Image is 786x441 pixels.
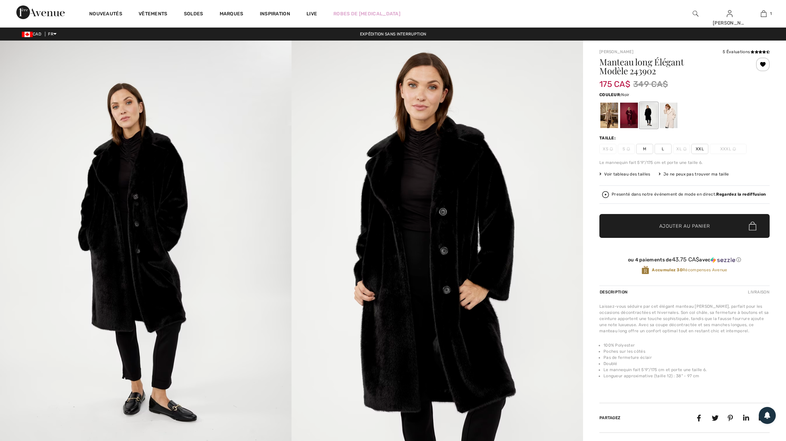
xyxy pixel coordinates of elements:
[603,373,770,379] li: Longueur approximative (taille 12) : 38" - 97 cm
[603,367,770,373] li: Le mannequin fait 5'9"/175 cm et porte une taille 6.
[48,32,57,36] span: FR
[139,11,168,18] a: Vêtements
[660,103,677,128] div: Creme
[599,58,741,75] h1: Manteau long Élégant Modèle 243902
[602,191,609,198] img: Regardez la rediffusion
[747,10,780,18] a: 1
[642,265,649,275] img: Récompenses Avenue
[184,11,203,18] a: Soldes
[673,144,690,154] span: XL
[659,223,710,230] span: Ajouter au panier
[306,10,317,17] a: Live
[723,49,770,55] div: 5 Évaluations
[599,73,630,89] span: 175 CA$
[333,10,400,17] a: Robes de [MEDICAL_DATA]
[710,144,746,154] span: XXXL
[727,10,733,18] img: Mes infos
[652,267,727,273] span: Récompenses Avenue
[599,256,770,263] div: ou 4 paiements de avec
[659,171,729,177] div: Je ne peux pas trouver ma taille
[683,147,687,151] img: ring-m.svg
[599,92,621,97] span: Couleur:
[640,103,658,128] div: Noir
[727,10,733,17] a: Se connecter
[652,268,682,272] strong: Accumulez 30
[742,390,779,407] iframe: Ouvre un widget dans lequel vous pouvez trouver plus d’informations
[220,11,243,18] a: Marques
[711,257,735,263] img: Sezzle
[620,103,638,128] div: Merlot
[599,159,770,166] div: Le mannequin fait 5'9"/175 cm et porte une taille 6.
[599,135,617,141] div: Taille:
[749,222,756,230] img: Bag.svg
[610,147,613,151] img: ring-m.svg
[761,10,767,18] img: Mon panier
[599,415,620,420] span: Partagez
[599,49,633,54] a: [PERSON_NAME]
[672,256,699,263] span: 43.75 CA$
[655,144,672,154] span: L
[621,92,629,97] span: Noir
[603,354,770,361] li: Pas de fermeture éclair
[716,192,766,197] strong: Regardez la rediffusion
[16,5,65,19] img: 1ère Avenue
[599,144,616,154] span: XS
[733,147,736,151] img: ring-m.svg
[22,32,44,36] span: CAD
[599,303,770,334] div: Laissez-vous séduire par cet élégant manteau [PERSON_NAME], parfait pour les occasions décontract...
[633,78,668,90] span: 349 CA$
[636,144,653,154] span: M
[691,144,708,154] span: XXL
[713,19,746,27] div: [PERSON_NAME]
[260,11,290,18] span: Inspiration
[603,361,770,367] li: Doublé
[599,286,629,298] div: Description
[746,286,770,298] div: Livraison
[770,11,772,17] span: 1
[693,10,698,18] img: recherche
[599,214,770,238] button: Ajouter au panier
[89,11,122,18] a: Nouveautés
[603,342,770,348] li: 100% Polyester
[603,348,770,354] li: Poches sur les côtés
[599,256,770,265] div: ou 4 paiements de43.75 CA$avecSezzle Cliquez pour en savoir plus sur Sezzle
[600,103,618,128] div: Almond
[612,192,766,197] div: Presenté dans notre événement de mode en direct.
[618,144,635,154] span: S
[627,147,630,151] img: ring-m.svg
[22,32,33,37] img: Canadian Dollar
[599,171,650,177] span: Voir tableau des tailles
